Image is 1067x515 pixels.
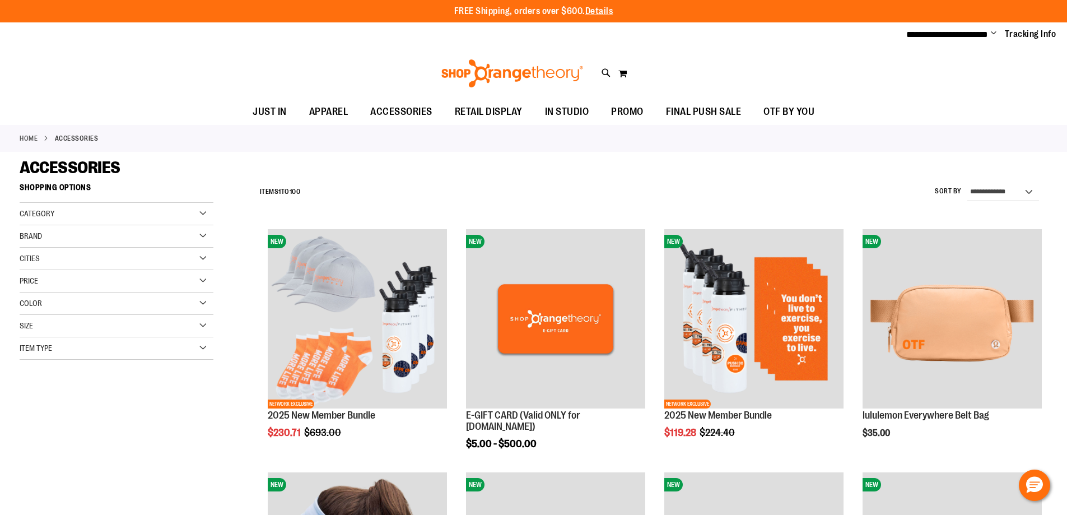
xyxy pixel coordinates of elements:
span: ACCESSORIES [20,158,120,177]
span: NEW [466,235,484,248]
span: Item Type [20,344,52,352]
label: Sort By [935,187,962,196]
span: NEW [268,478,286,491]
a: lululemon Everywhere Belt Bag [863,410,989,421]
span: Price [20,276,38,285]
a: APPAREL [298,99,360,125]
span: NETWORK EXCLUSIVE [268,400,314,409]
span: ACCESSORIES [370,99,432,124]
span: Size [20,321,33,330]
a: Tracking Info [1005,28,1056,40]
a: FINAL PUSH SALE [655,99,753,125]
span: NEW [466,478,484,491]
span: $224.40 [700,427,737,438]
a: OTF BY YOU [752,99,826,125]
div: product [659,224,849,467]
span: NETWORK EXCLUSIVE [664,400,711,409]
span: NEW [863,235,881,248]
span: PROMO [611,99,644,124]
a: lululemon Everywhere Belt Bag NEW [863,229,1042,410]
span: IN STUDIO [545,99,589,124]
span: NEW [863,478,881,491]
img: 2025 New Member Bundle [664,229,844,409]
a: PROMO [600,99,655,125]
a: E-GIFT CARD (Valid ONLY for [DOMAIN_NAME]) [466,410,580,432]
img: 2025 New Member Bundle [268,229,447,409]
span: NEW [268,235,286,248]
span: Category [20,209,54,218]
span: $119.28 [664,427,698,438]
span: Color [20,299,42,308]
span: 100 [290,188,301,196]
button: Hello, have a question? Let’s chat. [1019,470,1050,501]
span: $230.71 [268,427,302,438]
span: APPAREL [309,99,348,124]
a: Details [585,6,613,16]
a: E-GIFT CARD (Valid ONLY for ShopOrangetheory.com)NEW [466,229,645,410]
button: Account menu [991,29,996,40]
div: product [460,224,651,477]
img: E-GIFT CARD (Valid ONLY for ShopOrangetheory.com) [466,229,645,409]
a: ACCESSORIES [359,99,444,124]
h2: Items to [260,183,301,201]
div: product [262,224,453,467]
span: $5.00 - $500.00 [466,438,537,449]
p: FREE Shipping, orders over $600. [454,5,613,18]
a: 2025 New Member BundleNEWNETWORK EXCLUSIVE [664,229,844,410]
a: RETAIL DISPLAY [444,99,534,125]
span: RETAIL DISPLAY [455,99,523,124]
strong: ACCESSORIES [55,133,99,143]
span: JUST IN [253,99,287,124]
span: Cities [20,254,40,263]
span: NEW [664,478,683,491]
span: FINAL PUSH SALE [666,99,742,124]
span: Brand [20,231,42,240]
img: lululemon Everywhere Belt Bag [863,229,1042,409]
img: Shop Orangetheory [440,59,585,87]
a: Home [20,133,38,143]
a: 2025 New Member Bundle [268,410,375,421]
span: OTF BY YOU [763,99,814,124]
span: 1 [278,188,281,196]
div: product [857,224,1047,467]
span: $693.00 [304,427,343,438]
a: JUST IN [241,99,298,125]
span: NEW [664,235,683,248]
strong: Shopping Options [20,178,213,203]
a: 2025 New Member Bundle [664,410,772,421]
span: $35.00 [863,428,892,438]
a: 2025 New Member BundleNEWNETWORK EXCLUSIVE [268,229,447,410]
a: IN STUDIO [534,99,600,125]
